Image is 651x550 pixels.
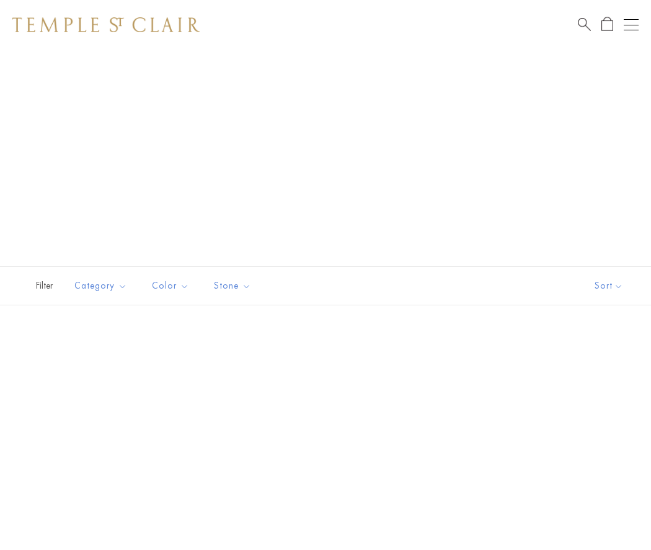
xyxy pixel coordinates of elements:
[578,17,591,32] a: Search
[601,17,613,32] a: Open Shopping Bag
[143,272,198,300] button: Color
[624,17,639,32] button: Open navigation
[208,278,260,294] span: Stone
[68,278,136,294] span: Category
[12,17,200,32] img: Temple St. Clair
[146,278,198,294] span: Color
[205,272,260,300] button: Stone
[567,267,651,305] button: Show sort by
[65,272,136,300] button: Category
